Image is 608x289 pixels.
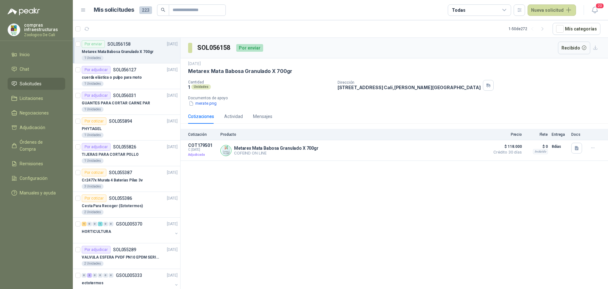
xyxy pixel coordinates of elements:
[338,85,481,90] p: [STREET_ADDRESS] Cali , [PERSON_NAME][GEOGRAPHIC_DATA]
[220,132,486,137] p: Producto
[82,107,104,112] div: 1 Unidades
[188,113,214,120] div: Cotizaciones
[528,4,576,16] button: Nueva solicitud
[221,145,231,156] img: Company Logo
[20,109,49,116] span: Negociaciones
[73,115,180,141] a: Por cotizarSOL055894[DATE] PHYTAGEL1 Unidades
[188,148,217,152] span: C: [DATE]
[82,152,139,158] p: TIJERAS PARA CORTAR POLLO
[8,187,65,199] a: Manuales y ayuda
[533,149,548,154] div: Incluido
[82,40,105,48] div: Por enviar
[113,247,136,252] p: SOL055289
[452,7,465,14] div: Todas
[20,66,29,73] span: Chat
[73,63,180,89] a: Por adjudicarSOL056127[DATE] cuerda elástica o pulpo para moto1 Unidades
[82,75,142,81] p: cuerda elástica o pulpo para moto
[107,42,130,46] p: SOL056158
[82,210,104,215] div: 2 Unidades
[234,151,319,155] p: COFEIND ON LINE
[167,93,178,99] p: [DATE]
[82,92,111,99] div: Por adjudicar
[20,189,56,196] span: Manuales y ayuda
[82,169,106,176] div: Por cotizar
[167,118,178,124] p: [DATE]
[188,80,332,84] p: Cantidad
[82,56,104,61] div: 1 Unidades
[94,5,134,15] h1: Mis solicitudes
[24,23,65,32] p: compras infraestructuras
[73,243,180,269] a: Por adjudicarSOL055289[DATE] VALVULA ESFERA PVDF PN10 EPDM SERIE EX D 25MM CEPEX64926TREME2 Unidades
[8,107,65,119] a: Negociaciones
[8,24,20,36] img: Company Logo
[224,113,243,120] div: Actividad
[552,132,567,137] p: Entrega
[82,194,106,202] div: Por cotizar
[73,38,180,63] a: Por enviarSOL056158[DATE] Metarex Mata Babosa Granulado X 700gr1 Unidades
[82,280,104,286] p: ectotermos
[82,184,104,189] div: 3 Unidades
[116,222,142,226] p: GSOL005370
[8,136,65,155] a: Órdenes de Compra
[8,63,65,75] a: Chat
[253,113,272,120] div: Mensajes
[82,100,150,106] p: GUANTES PARA CORTAR CARNE PAR
[87,222,92,226] div: 0
[82,143,111,151] div: Por adjudicar
[8,49,65,61] a: Inicio
[139,6,152,14] span: 223
[589,4,600,16] button: 20
[98,222,103,226] div: 1
[188,96,605,100] p: Documentos de apoyo
[103,222,108,226] div: 0
[188,143,217,148] p: COT179501
[24,33,65,37] p: Zoologico De Cali
[73,192,180,218] a: Por cotizarSOL055386[DATE] Cesta Para Recoger (Ectotermos)2 Unidades
[188,61,201,67] p: [DATE]
[82,220,179,240] a: 1 0 0 1 0 0 GSOL005370[DATE] HORTICULTURA
[167,144,178,150] p: [DATE]
[109,196,132,200] p: SOL055386
[167,170,178,176] p: [DATE]
[82,177,143,183] p: Cr2477x Murata 4 Baterias Pilas 3v
[236,44,263,52] div: Por enviar
[20,160,43,167] span: Remisiones
[103,273,108,278] div: 0
[552,143,567,150] p: 8 días
[82,66,111,74] div: Por adjudicar
[82,133,104,138] div: 1 Unidades
[82,203,143,209] p: Cesta Para Recoger (Ectotermos)
[526,143,548,150] p: $ 0
[92,222,97,226] div: 0
[571,132,584,137] p: Docs
[490,132,522,137] p: Precio
[234,146,319,151] p: Metarex Mata Babosa Granulado X 700gr
[92,273,97,278] div: 0
[113,68,136,72] p: SOL056127
[161,8,165,12] span: search
[509,24,548,34] div: 1 - 50 de 272
[82,261,104,266] div: 2 Unidades
[595,3,604,9] span: 20
[8,158,65,170] a: Remisiones
[113,93,136,98] p: SOL056031
[82,229,111,235] p: HORTICULTURA
[20,139,59,153] span: Órdenes de Compra
[191,84,211,89] div: Unidades
[20,51,30,58] span: Inicio
[553,23,600,35] button: Mís categorías
[82,158,104,163] div: 1 Unidades
[20,175,47,182] span: Configuración
[8,78,65,90] a: Solicitudes
[490,150,522,154] span: Crédito 30 días
[188,84,190,90] p: 1
[73,166,180,192] a: Por cotizarSOL055387[DATE] Cr2477x Murata 4 Baterias Pilas 3v3 Unidades
[20,124,45,131] span: Adjudicación
[20,80,41,87] span: Solicitudes
[82,254,161,260] p: VALVULA ESFERA PVDF PN10 EPDM SERIE EX D 25MM CEPEX64926TREME
[8,122,65,134] a: Adjudicación
[188,68,292,75] p: Metarex Mata Babosa Granulado X 700gr
[82,126,102,132] p: PHYTAGEL
[82,81,104,86] div: 1 Unidades
[338,80,481,85] p: Dirección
